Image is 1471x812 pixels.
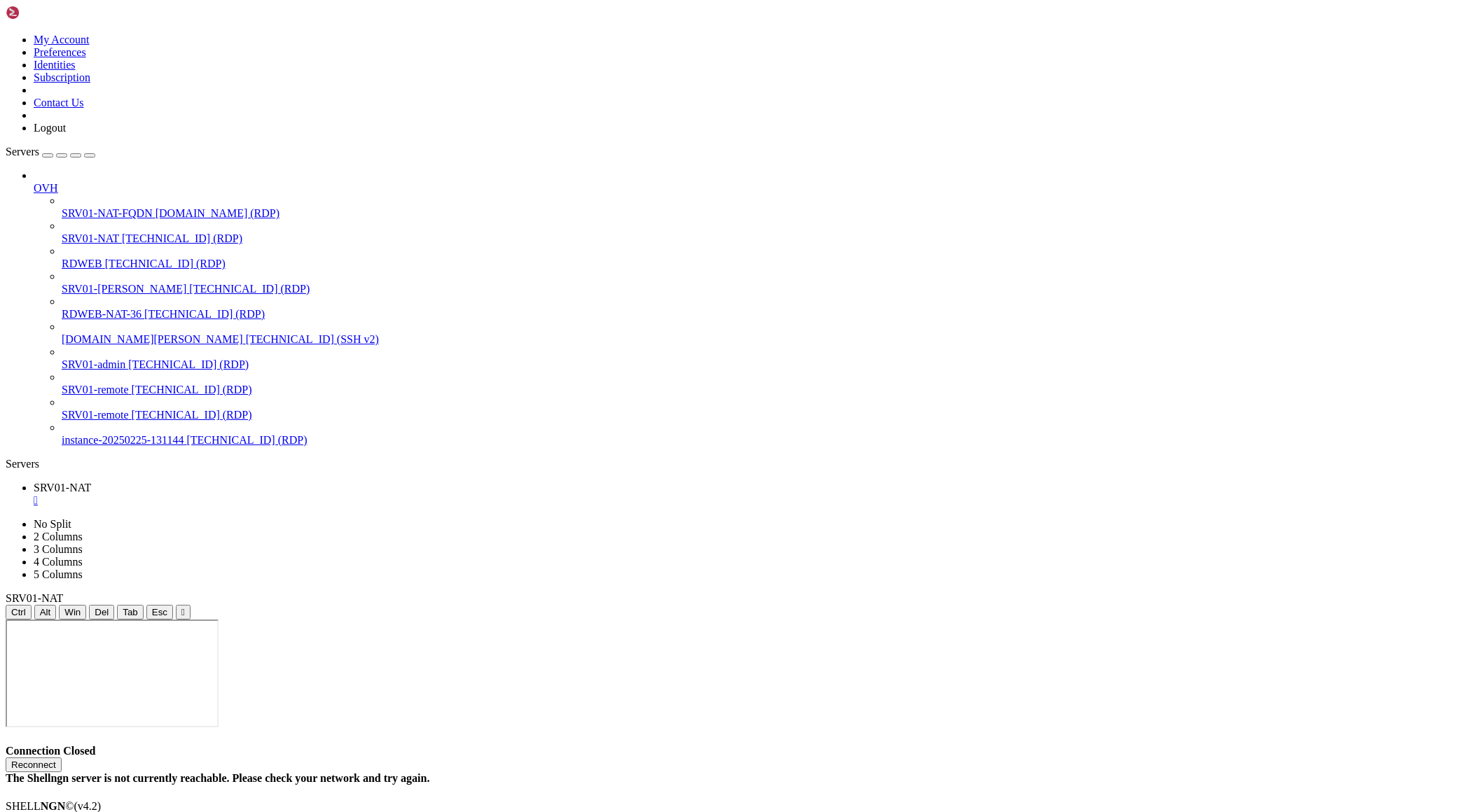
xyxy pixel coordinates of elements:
button:  [176,605,191,619]
a: RDWEB [TECHNICAL_ID] (RDP) [62,258,1465,270]
button: Esc [146,605,173,619]
span: Ctrl [11,607,26,617]
a: Contact Us [34,97,84,108]
span: Connection Closed [6,745,95,757]
img: Shellngn [6,6,86,20]
span: [TECHNICAL_ID] (RDP) [144,308,265,320]
div:  [181,607,185,617]
li: instance-20250225-131144 [TECHNICAL_ID] (RDP) [62,421,1465,447]
span: Esc [152,607,167,617]
a: SRV01-admin [TECHNICAL_ID] (RDP) [62,358,1465,371]
a: No Split [34,518,71,530]
button: Reconnect [6,757,62,772]
button: Win [59,605,86,619]
a: 4 Columns [34,556,83,568]
span: Del [95,607,109,617]
span: [DOMAIN_NAME][PERSON_NAME] [62,333,243,345]
a: Identities [34,59,76,71]
li: SRV01-remote [TECHNICAL_ID] (RDP) [62,371,1465,396]
span: RDWEB [62,258,102,269]
a: [DOMAIN_NAME][PERSON_NAME] [TECHNICAL_ID] (SSH v2) [62,333,1465,346]
span: SRV01-remote [62,384,129,395]
a: Subscription [34,71,90,83]
span: [TECHNICAL_ID] (RDP) [132,409,252,421]
li: RDWEB-NAT-36 [TECHNICAL_ID] (RDP) [62,295,1465,321]
button: Ctrl [6,605,32,619]
a: Servers [6,146,95,157]
a: SRV01-NAT [34,482,1465,507]
li: OVH [34,169,1465,447]
span: [TECHNICAL_ID] (RDP) [189,283,310,295]
li: SRV01-[PERSON_NAME] [TECHNICAL_ID] (RDP) [62,270,1465,295]
a: Logout [34,122,66,134]
a: SRV01-remote [TECHNICAL_ID] (RDP) [62,409,1465,421]
span: [TECHNICAL_ID] (RDP) [132,384,252,395]
span: [TECHNICAL_ID] (RDP) [122,232,242,244]
a: 2 Columns [34,531,83,542]
button: Tab [117,605,144,619]
a: SRV01-[PERSON_NAME] [TECHNICAL_ID] (RDP) [62,283,1465,295]
span: SRV01-NAT-FQDN [62,207,153,219]
a: 5 Columns [34,568,83,580]
a:  [34,494,1465,507]
a: Preferences [34,46,86,58]
a: OVH [34,182,1465,195]
span: [TECHNICAL_ID] (RDP) [128,358,249,370]
span: RDWEB-NAT-36 [62,308,141,320]
span: Win [64,607,81,617]
span: SRV01-NAT [34,482,91,493]
li: [DOMAIN_NAME][PERSON_NAME] [TECHNICAL_ID] (SSH v2) [62,321,1465,346]
a: SRV01-remote [TECHNICAL_ID] (RDP) [62,384,1465,396]
li: SRV01-admin [TECHNICAL_ID] (RDP) [62,346,1465,371]
li: RDWEB [TECHNICAL_ID] (RDP) [62,245,1465,270]
li: SRV01-NAT [TECHNICAL_ID] (RDP) [62,220,1465,245]
a: SRV01-NAT-FQDN [DOMAIN_NAME] (RDP) [62,207,1465,220]
b: NGN [41,800,66,812]
span: Tab [123,607,138,617]
span: instance-20250225-131144 [62,434,184,446]
span: Servers [6,146,39,157]
div: The Shellngn server is not currently reachable. Please check your network and try again. [6,772,1465,785]
span: [TECHNICAL_ID] (RDP) [186,434,307,446]
li: SRV01-NAT-FQDN [DOMAIN_NAME] (RDP) [62,195,1465,220]
li: SRV01-remote [TECHNICAL_ID] (RDP) [62,396,1465,421]
button: Del [89,605,114,619]
button: Alt [34,605,57,619]
span: 4.2.0 [74,800,102,812]
span: Alt [40,607,51,617]
span: [DOMAIN_NAME] (RDP) [156,207,279,219]
span: SRV01-NAT [62,232,119,244]
a: instance-20250225-131144 [TECHNICAL_ID] (RDP) [62,434,1465,447]
a: 3 Columns [34,543,83,555]
a: RDWEB-NAT-36 [TECHNICAL_ID] (RDP) [62,308,1465,321]
span: [TECHNICAL_ID] (RDP) [105,258,226,269]
span: SRV01-NAT [6,592,63,604]
span: SRV01-admin [62,358,125,370]
span: OVH [34,182,58,194]
span: SRV01-[PERSON_NAME] [62,283,186,295]
a: SRV01-NAT [TECHNICAL_ID] (RDP) [62,232,1465,245]
span: SRV01-remote [62,409,129,421]
span: SHELL © [6,800,101,812]
div: Servers [6,458,1465,470]
span: [TECHNICAL_ID] (SSH v2) [246,333,379,345]
a: My Account [34,34,90,45]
